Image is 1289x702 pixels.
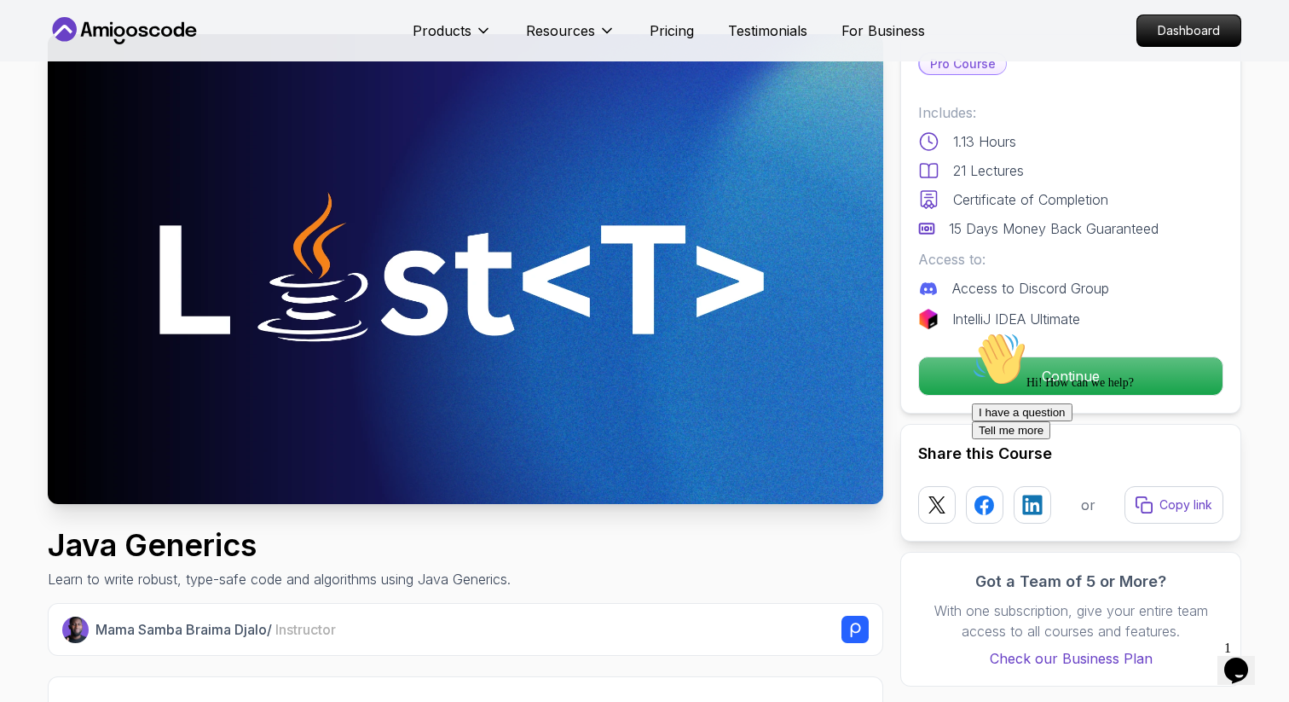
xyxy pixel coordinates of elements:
img: jetbrains logo [918,309,939,329]
p: 15 Days Money Back Guaranteed [949,218,1159,239]
a: Pricing [650,20,694,41]
p: 21 Lectures [953,160,1024,181]
p: Pro Course [920,54,1006,74]
h2: Share this Course [918,442,1223,466]
span: Instructor [275,621,336,638]
a: For Business [841,20,925,41]
iframe: chat widget [965,325,1272,625]
img: java-generics_thumbnail [48,34,883,504]
button: Continue [918,357,1223,396]
p: Access to: [918,249,1223,270]
iframe: chat widget [1217,634,1272,685]
img: :wave: [7,7,61,61]
a: Testimonials [728,20,807,41]
p: Products [413,20,471,41]
a: Dashboard [1136,15,1241,47]
p: IntelliJ IDEA Ultimate [952,309,1080,329]
button: Tell me more [7,96,85,114]
a: Check our Business Plan [918,648,1223,669]
p: Certificate of Completion [953,189,1108,210]
p: Dashboard [1137,15,1240,46]
button: I have a question [7,78,107,96]
p: 1.13 Hours [953,131,1016,152]
button: Resources [526,20,616,55]
p: Access to Discord Group [952,278,1109,299]
span: Hi! How can we help? [7,51,169,64]
div: 👋Hi! How can we help?I have a questionTell me more [7,7,314,114]
p: With one subscription, give your entire team access to all courses and features. [918,600,1223,641]
p: Continue [919,357,1223,395]
img: Nelson Djalo [62,617,89,643]
h1: Java Generics [48,528,511,562]
p: Mama Samba Braima Djalo / [95,619,336,640]
p: Resources [526,20,595,41]
p: Learn to write robust, type-safe code and algorithms using Java Generics. [48,569,511,589]
p: Includes: [918,102,1223,123]
button: Products [413,20,492,55]
h3: Got a Team of 5 or More? [918,570,1223,594]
